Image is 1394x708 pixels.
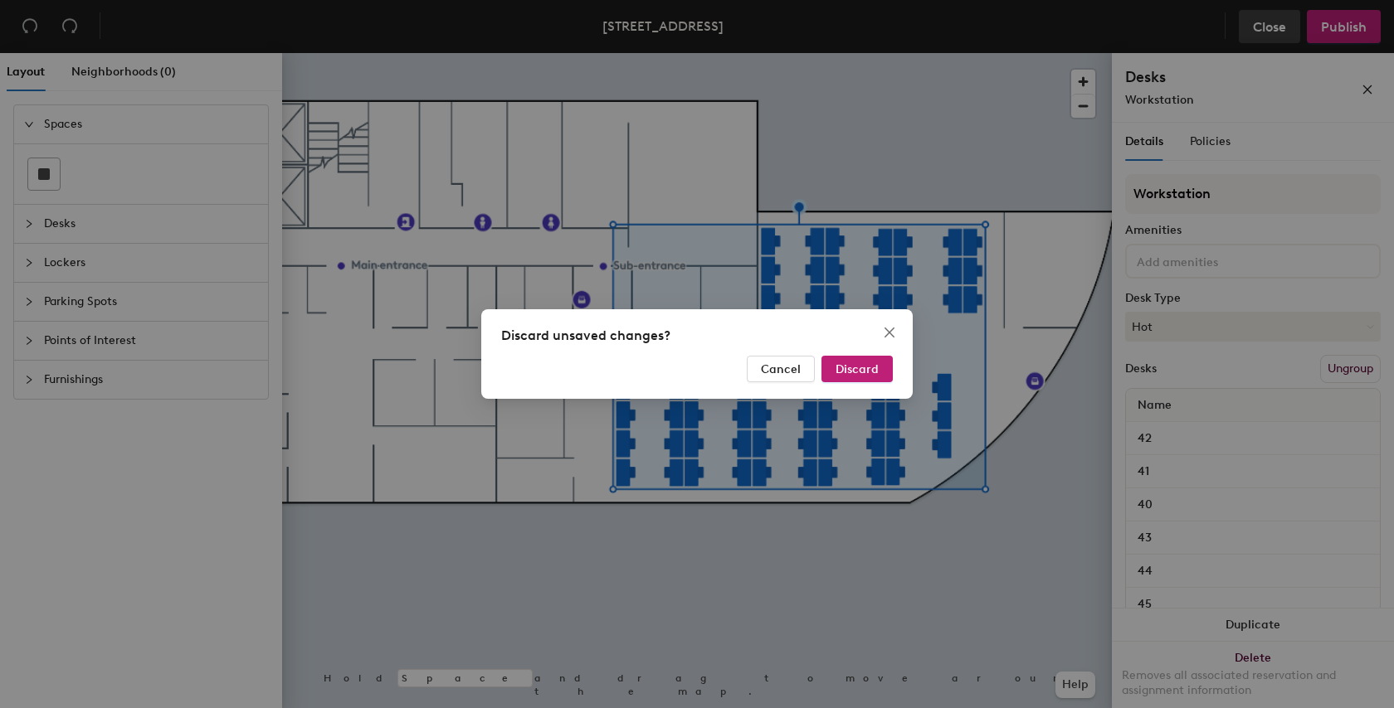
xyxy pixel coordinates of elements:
[876,326,903,339] span: Close
[747,356,815,382] button: Cancel
[836,362,879,376] span: Discard
[821,356,893,382] button: Discard
[761,362,801,376] span: Cancel
[501,326,893,346] div: Discard unsaved changes?
[876,319,903,346] button: Close
[883,326,896,339] span: close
